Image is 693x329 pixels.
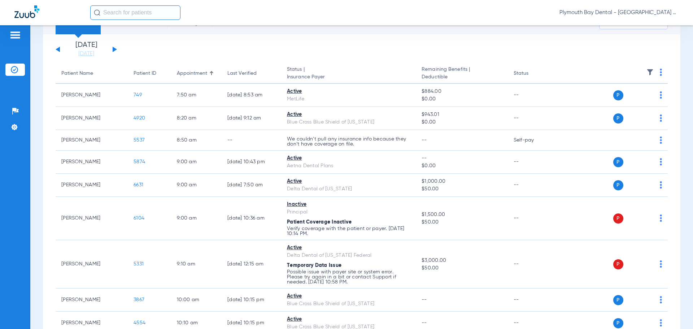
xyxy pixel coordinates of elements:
[508,174,557,197] td: --
[422,264,502,272] span: $50.00
[422,73,502,81] span: Deductible
[508,289,557,312] td: --
[660,114,662,122] img: group-dot-blue.svg
[134,182,143,187] span: 6631
[422,118,502,126] span: $0.00
[134,159,145,164] span: 5874
[508,197,557,240] td: --
[660,215,662,222] img: group-dot-blue.svg
[65,42,108,57] li: [DATE]
[508,64,557,84] th: Status
[287,162,410,170] div: Aetna Dental Plans
[422,185,502,193] span: $50.00
[134,216,144,221] span: 6104
[177,70,216,77] div: Appointment
[508,151,557,174] td: --
[422,111,502,118] span: $943.01
[222,151,281,174] td: [DATE] 10:43 PM
[422,138,427,143] span: --
[422,178,502,185] span: $1,000.00
[287,155,410,162] div: Active
[9,31,21,39] img: hamburger-icon
[287,73,410,81] span: Insurance Payer
[177,70,207,77] div: Appointment
[613,318,623,328] span: P
[134,138,145,143] span: 5537
[287,220,352,225] span: Patient Coverage Inactive
[56,197,128,240] td: [PERSON_NAME]
[287,137,410,147] p: We couldn’t pull any insurance info because they don’t have coverage on file.
[287,244,410,252] div: Active
[287,201,410,208] div: Inactive
[171,84,222,107] td: 7:50 AM
[613,259,623,269] span: P
[422,95,502,103] span: $0.00
[171,151,222,174] td: 9:00 AM
[287,263,341,268] span: Temporary Data Issue
[171,107,222,130] td: 8:20 AM
[287,269,410,285] p: Possible issue with payer site or system error. Please try again in a bit or contact Support if n...
[56,107,128,130] td: [PERSON_NAME]
[660,158,662,165] img: group-dot-blue.svg
[422,211,502,218] span: $1,500.00
[508,130,557,151] td: Self-pay
[134,92,142,98] span: 749
[287,88,410,95] div: Active
[222,174,281,197] td: [DATE] 7:50 AM
[613,157,623,167] span: P
[422,218,502,226] span: $50.00
[613,295,623,305] span: P
[171,174,222,197] td: 9:00 AM
[61,70,122,77] div: Patient Name
[56,151,128,174] td: [PERSON_NAME]
[287,293,410,300] div: Active
[422,320,427,325] span: --
[222,240,281,289] td: [DATE] 12:15 AM
[287,208,410,216] div: Principal
[660,69,662,76] img: group-dot-blue.svg
[613,213,623,224] span: P
[134,116,145,121] span: 4920
[422,162,502,170] span: $0.00
[287,300,410,308] div: Blue Cross Blue Shield of [US_STATE]
[660,91,662,99] img: group-dot-blue.svg
[222,84,281,107] td: [DATE] 8:53 AM
[222,107,281,130] td: [DATE] 9:12 AM
[227,70,275,77] div: Last Verified
[171,130,222,151] td: 8:50 AM
[90,5,180,20] input: Search for patients
[134,70,165,77] div: Patient ID
[657,294,693,329] iframe: Chat Widget
[287,95,410,103] div: MetLife
[422,88,502,95] span: $884.00
[287,226,410,236] p: Verify coverage with the patient or payer. [DATE] 10:14 PM.
[287,178,410,185] div: Active
[287,316,410,323] div: Active
[61,70,93,77] div: Patient Name
[416,64,507,84] th: Remaining Benefits |
[134,261,144,267] span: 5331
[171,197,222,240] td: 9:00 AM
[14,5,39,18] img: Zuub Logo
[613,180,623,190] span: P
[660,137,662,144] img: group-dot-blue.svg
[134,70,156,77] div: Patient ID
[613,113,623,124] span: P
[56,174,128,197] td: [PERSON_NAME]
[222,130,281,151] td: --
[56,130,128,151] td: [PERSON_NAME]
[422,155,502,162] span: --
[508,84,557,107] td: --
[134,297,144,302] span: 3867
[222,197,281,240] td: [DATE] 10:36 AM
[422,257,502,264] span: $3,000.00
[660,181,662,189] img: group-dot-blue.svg
[227,70,257,77] div: Last Verified
[508,240,557,289] td: --
[65,50,108,57] a: [DATE]
[222,289,281,312] td: [DATE] 10:15 PM
[559,9,679,16] span: Plymouth Bay Dental - [GEOGRAPHIC_DATA] Dental
[508,107,557,130] td: --
[134,320,145,325] span: 4554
